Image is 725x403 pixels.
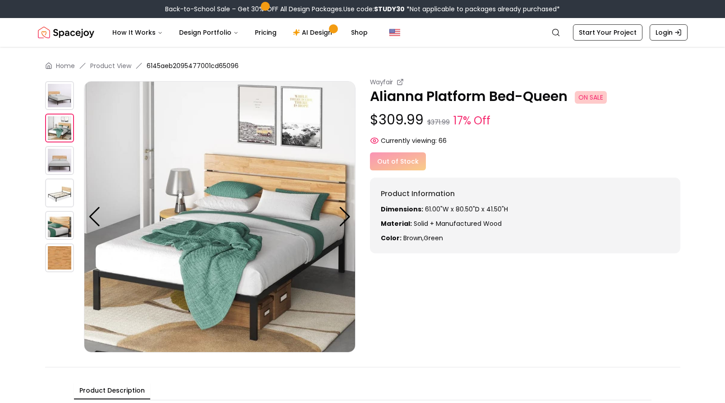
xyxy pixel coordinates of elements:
span: Solid + Manufactured Wood [414,219,502,228]
span: *Not applicable to packages already purchased* [405,5,560,14]
a: Pricing [248,23,284,41]
h6: Product Information [381,188,670,199]
small: 17% Off [453,113,490,129]
img: https://storage.googleapis.com/spacejoy-main/assets/6145aeb2095477001cd65096/product_1_j9ic3l10m1if [45,114,74,142]
strong: Color: [381,234,402,243]
small: $371.99 [427,118,450,127]
button: How It Works [105,23,170,41]
strong: Dimensions: [381,205,423,214]
p: $309.99 [370,112,680,129]
a: Shop [344,23,375,41]
img: United States [389,27,400,38]
a: Spacejoy [38,23,94,41]
img: https://storage.googleapis.com/spacejoy-main/assets/6145aeb2095477001cd65096/product_4_mo83m29apfh [45,211,74,240]
img: https://storage.googleapis.com/spacejoy-main/assets/6145aeb2095477001cd65096/product_0_nm489d8ap39 [45,81,74,110]
a: AI Design [286,23,342,41]
a: Login [650,24,688,41]
a: Start Your Project [573,24,642,41]
button: Design Portfolio [172,23,246,41]
img: https://storage.googleapis.com/spacejoy-main/assets/6145aeb2095477001cd65096/product_1_j9ic3l10m1if [84,81,356,353]
strong: Material: [381,219,412,228]
a: Home [56,61,75,70]
span: 66 [439,136,447,145]
span: green [424,234,443,243]
img: https://storage.googleapis.com/spacejoy-main/assets/6145aeb2095477001cd65096/product_5_5g633aj05612 [45,243,74,272]
span: Use code: [343,5,405,14]
p: Alianna Platform Bed-Queen [370,88,680,105]
small: Wayfair [370,78,393,87]
nav: breadcrumb [45,61,680,70]
b: STUDY30 [374,5,405,14]
span: Currently viewing: [381,136,437,145]
img: https://storage.googleapis.com/spacejoy-main/assets/6145aeb2095477001cd65096/product_2_2o60an0kl45e [45,146,74,175]
button: Product Description [74,382,150,399]
span: ON SALE [575,91,607,104]
img: https://storage.googleapis.com/spacejoy-main/assets/6145aeb2095477001cd65096/product_3_l0eop6poce7 [45,179,74,207]
div: Back-to-School Sale – Get 30% OFF All Design Packages. [165,5,560,14]
nav: Main [105,23,375,41]
span: 6145aeb2095477001cd65096 [147,61,239,70]
p: 61.00"W x 80.50"D x 41.50"H [381,205,670,214]
img: Spacejoy Logo [38,23,94,41]
span: brown , [403,234,424,243]
li: Product View [90,61,131,70]
nav: Global [38,18,688,47]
